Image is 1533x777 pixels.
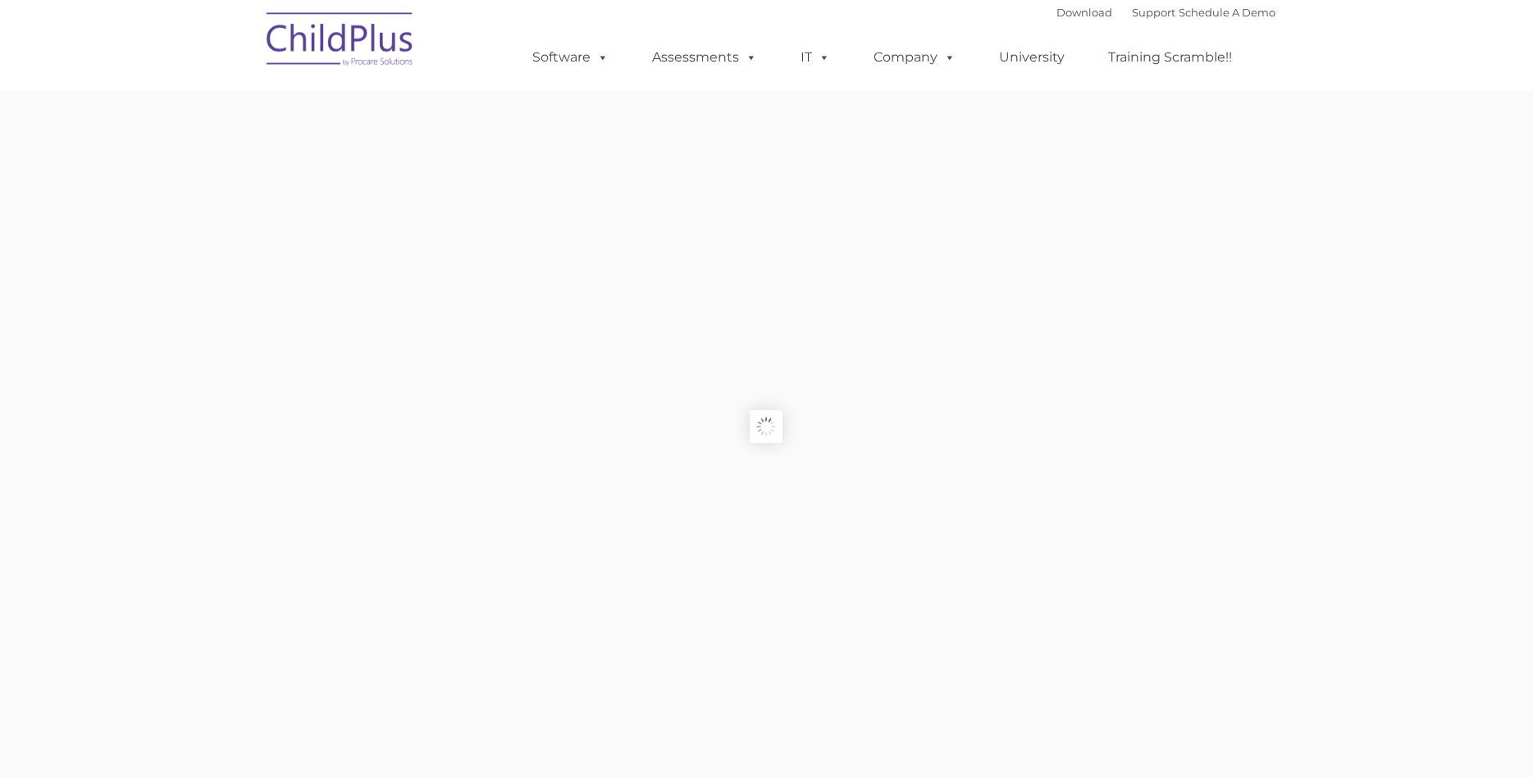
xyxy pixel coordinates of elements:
[258,1,422,83] img: ChildPlus by Procare Solutions
[1056,6,1112,19] a: Download
[983,41,1081,74] a: University
[1092,41,1248,74] a: Training Scramble!!
[1132,6,1175,19] a: Support
[857,41,972,74] a: Company
[516,41,625,74] a: Software
[1179,6,1275,19] a: Schedule A Demo
[636,41,773,74] a: Assessments
[1056,6,1275,19] font: |
[784,41,846,74] a: IT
